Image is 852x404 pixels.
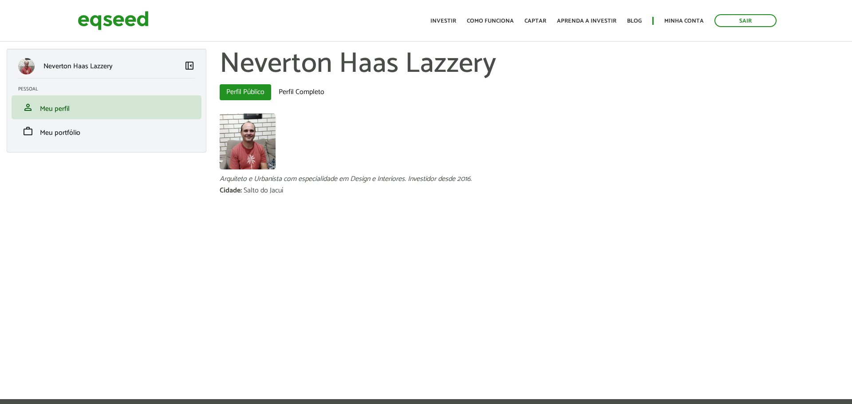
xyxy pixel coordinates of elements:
[43,62,113,71] p: Neverton Haas Lazzery
[557,18,616,24] a: Aprenda a investir
[664,18,704,24] a: Minha conta
[220,49,845,80] h1: Neverton Haas Lazzery
[23,126,33,137] span: work
[241,184,242,196] span: :
[220,187,244,194] div: Cidade
[12,119,201,143] li: Meu portfólio
[78,9,149,32] img: EqSeed
[272,84,331,100] a: Perfil Completo
[12,95,201,119] li: Meu perfil
[184,60,195,71] span: left_panel_close
[220,114,276,169] a: Ver perfil do usuário.
[18,102,195,113] a: personMeu perfil
[627,18,642,24] a: Blog
[467,18,514,24] a: Como funciona
[40,127,80,139] span: Meu portfólio
[184,60,195,73] a: Colapsar menu
[220,84,271,100] a: Perfil Público
[18,126,195,137] a: workMeu portfólio
[525,18,546,24] a: Captar
[244,187,283,194] div: Salto do Jacuí
[220,114,276,169] img: Foto de Neverton Haas Lazzery
[430,18,456,24] a: Investir
[18,86,201,92] h2: Pessoal
[23,102,33,113] span: person
[714,14,777,27] a: Sair
[40,103,70,115] span: Meu perfil
[220,176,845,183] div: Arquiteto e Urbanista com especialidade em Design e Interiores. Investidor desde 2016.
